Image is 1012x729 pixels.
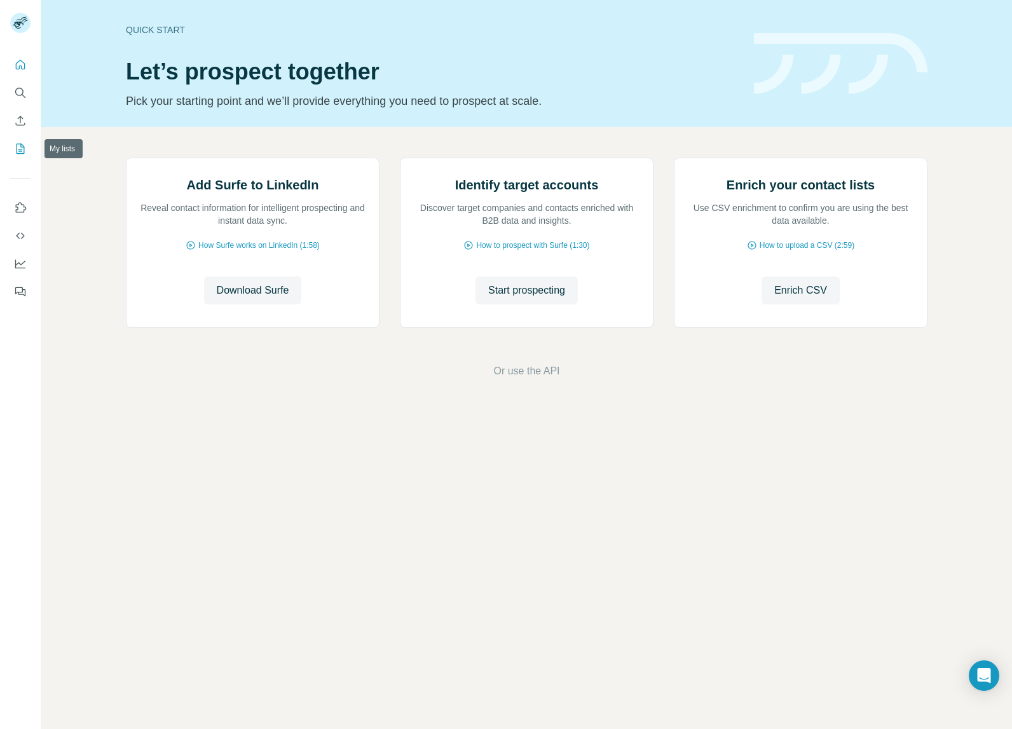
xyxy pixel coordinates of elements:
p: Use CSV enrichment to confirm you are using the best data available. [687,201,914,227]
button: Dashboard [10,252,31,275]
h1: Let’s prospect together [126,59,739,85]
button: Quick start [10,53,31,76]
span: Start prospecting [488,283,565,298]
img: banner [754,33,927,95]
p: Pick your starting point and we’ll provide everything you need to prospect at scale. [126,92,739,110]
h2: Identify target accounts [455,176,599,194]
span: How to prospect with Surfe (1:30) [476,240,589,251]
button: Use Surfe API [10,224,31,247]
button: Enrich CSV [10,109,31,132]
div: Quick start [126,24,739,36]
span: Enrich CSV [774,283,827,298]
span: How Surfe works on LinkedIn (1:58) [198,240,320,251]
button: Search [10,81,31,104]
button: Download Surfe [204,276,302,304]
button: Enrich CSV [762,276,840,304]
p: Reveal contact information for intelligent prospecting and instant data sync. [139,201,366,227]
button: My lists [10,137,31,160]
div: Open Intercom Messenger [969,660,999,691]
button: Or use the API [493,364,559,379]
span: Download Surfe [217,283,289,298]
button: Use Surfe on LinkedIn [10,196,31,219]
h2: Add Surfe to LinkedIn [187,176,319,194]
span: How to upload a CSV (2:59) [760,240,854,251]
h2: Enrich your contact lists [727,176,875,194]
button: Feedback [10,280,31,303]
button: Start prospecting [475,276,578,304]
p: Discover target companies and contacts enriched with B2B data and insights. [413,201,640,227]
